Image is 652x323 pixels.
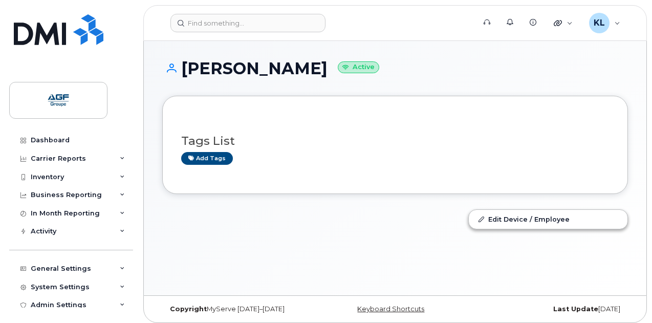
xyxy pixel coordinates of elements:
a: Add tags [181,152,233,165]
a: Edit Device / Employee [469,210,627,228]
a: Keyboard Shortcuts [357,305,424,313]
strong: Last Update [553,305,598,313]
div: [DATE] [473,305,628,313]
h3: Tags List [181,135,609,147]
h1: [PERSON_NAME] [162,59,628,77]
div: MyServe [DATE]–[DATE] [162,305,317,313]
strong: Copyright [170,305,207,313]
small: Active [338,61,379,73]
